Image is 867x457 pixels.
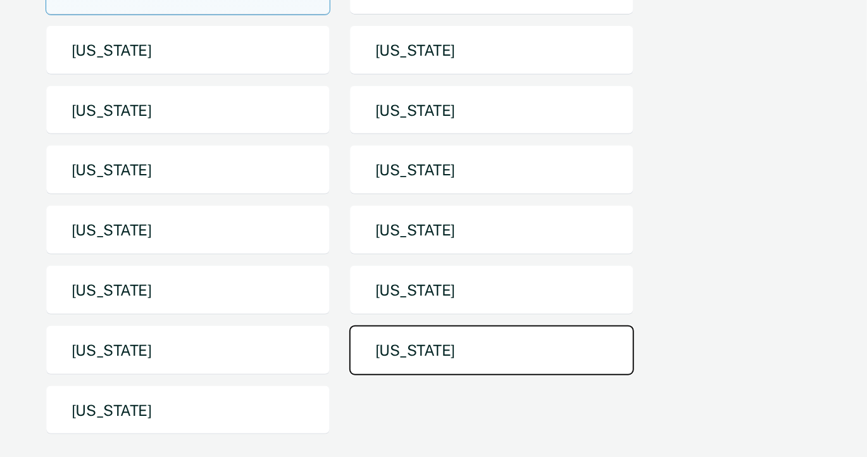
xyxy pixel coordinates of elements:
[349,325,634,375] button: [US_STATE]
[349,145,634,195] button: [US_STATE]
[46,85,330,135] button: [US_STATE]
[46,145,330,195] button: [US_STATE]
[46,205,330,255] button: [US_STATE]
[349,25,634,75] button: [US_STATE]
[349,265,634,315] button: [US_STATE]
[349,205,634,255] button: [US_STATE]
[46,25,330,75] button: [US_STATE]
[46,325,330,375] button: [US_STATE]
[46,265,330,315] button: [US_STATE]
[349,85,634,135] button: [US_STATE]
[46,385,330,435] button: [US_STATE]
